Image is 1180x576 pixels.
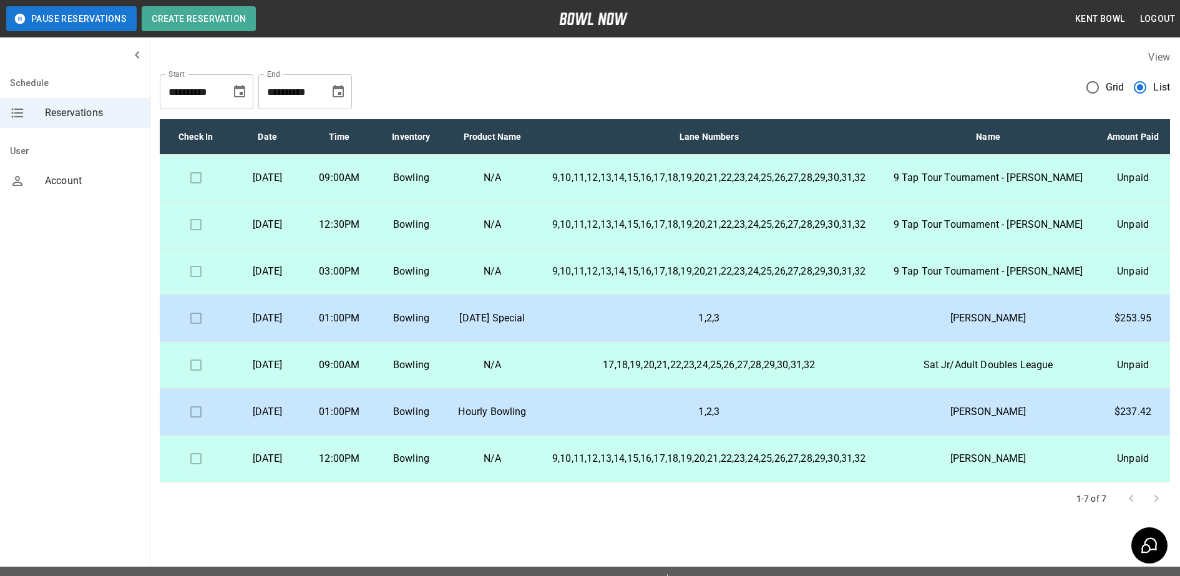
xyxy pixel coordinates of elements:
[890,451,1086,466] p: [PERSON_NAME]
[385,170,437,185] p: Bowling
[1070,7,1130,31] button: Kent Bowl
[457,311,528,326] p: [DATE] Special
[890,264,1086,279] p: 9 Tap Tour Tournament - [PERSON_NAME]
[313,451,365,466] p: 12:00PM
[1106,358,1160,373] p: Unpaid
[241,451,293,466] p: [DATE]
[880,119,1096,155] th: Name
[385,217,437,232] p: Bowling
[385,264,437,279] p: Bowling
[160,119,232,155] th: Check In
[1106,217,1160,232] p: Unpaid
[890,217,1086,232] p: 9 Tap Tour Tournament - [PERSON_NAME]
[890,311,1086,326] p: [PERSON_NAME]
[313,311,365,326] p: 01:00PM
[142,6,256,31] button: Create Reservation
[538,119,881,155] th: Lane Numbers
[313,217,365,232] p: 12:30PM
[241,311,293,326] p: [DATE]
[1106,404,1160,419] p: $237.42
[241,358,293,373] p: [DATE]
[1106,451,1160,466] p: Unpaid
[457,451,528,466] p: N/A
[890,404,1086,419] p: [PERSON_NAME]
[457,170,528,185] p: N/A
[447,119,538,155] th: Product Name
[1106,264,1160,279] p: Unpaid
[6,6,137,31] button: Pause Reservations
[45,173,140,188] span: Account
[385,358,437,373] p: Bowling
[313,404,365,419] p: 01:00PM
[385,404,437,419] p: Bowling
[548,311,871,326] p: 1,2,3
[241,264,293,279] p: [DATE]
[241,170,293,185] p: [DATE]
[385,311,437,326] p: Bowling
[1106,170,1160,185] p: Unpaid
[241,404,293,419] p: [DATE]
[457,358,528,373] p: N/A
[375,119,447,155] th: Inventory
[313,170,365,185] p: 09:00AM
[1106,311,1160,326] p: $253.95
[548,264,871,279] p: 9,10,11,12,13,14,15,16,17,18,19,20,21,22,23,24,25,26,27,28,29,30,31,32
[548,358,871,373] p: 17,18,19,20,21,22,23,24,25,26,27,28,29,30,31,32
[313,358,365,373] p: 09:00AM
[559,12,628,25] img: logo
[1106,80,1124,95] span: Grid
[548,170,871,185] p: 9,10,11,12,13,14,15,16,17,18,19,20,21,22,23,24,25,26,27,28,29,30,31,32
[232,119,303,155] th: Date
[890,358,1086,373] p: Sat Jr/Adult Doubles League
[303,119,375,155] th: Time
[385,451,437,466] p: Bowling
[457,404,528,419] p: Hourly Bowling
[890,170,1086,185] p: 9 Tap Tour Tournament - [PERSON_NAME]
[548,404,871,419] p: 1,2,3
[548,451,871,466] p: 9,10,11,12,13,14,15,16,17,18,19,20,21,22,23,24,25,26,27,28,29,30,31,32
[45,105,140,120] span: Reservations
[313,264,365,279] p: 03:00PM
[548,217,871,232] p: 9,10,11,12,13,14,15,16,17,18,19,20,21,22,23,24,25,26,27,28,29,30,31,32
[1148,51,1170,63] label: View
[1096,119,1170,155] th: Amount Paid
[457,264,528,279] p: N/A
[326,79,351,104] button: Choose date, selected date is Sep 24, 2025
[1135,7,1180,31] button: Logout
[1153,80,1170,95] span: List
[227,79,252,104] button: Choose date, selected date is Aug 24, 2025
[457,217,528,232] p: N/A
[1076,492,1106,505] p: 1-7 of 7
[241,217,293,232] p: [DATE]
